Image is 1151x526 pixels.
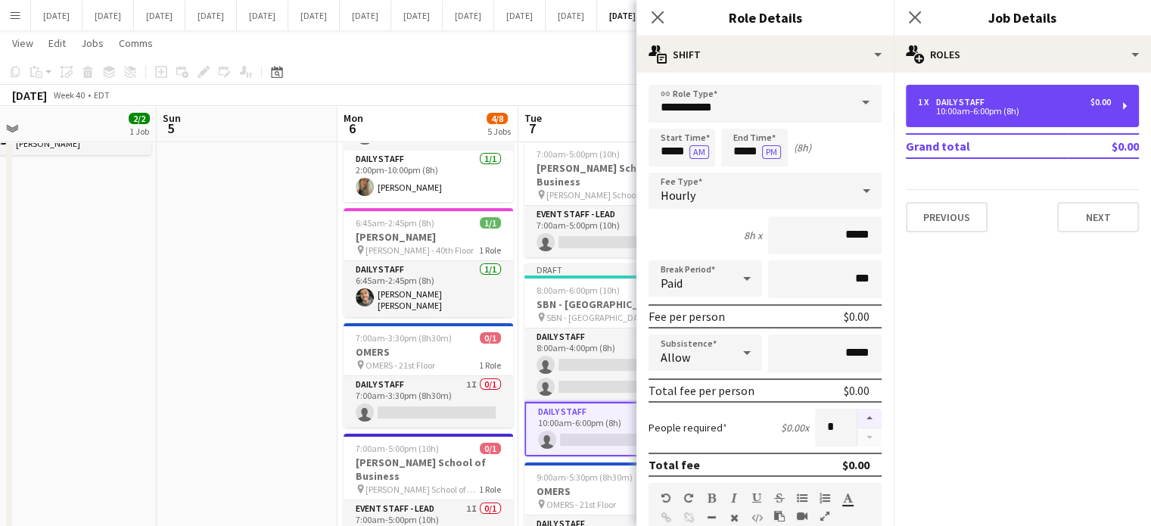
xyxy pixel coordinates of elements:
[31,1,82,30] button: [DATE]
[797,510,807,522] button: Insert video
[129,126,149,137] div: 1 Job
[1057,202,1139,232] button: Next
[842,457,869,472] div: $0.00
[480,217,501,229] span: 1/1
[546,312,652,323] span: SBN - [GEOGRAPHIC_DATA]
[706,512,717,524] button: Horizontal Line
[50,89,88,101] span: Week 40
[391,1,443,30] button: [DATE]
[918,107,1111,115] div: 10:00am-6:00pm (8h)
[751,492,762,504] button: Underline
[537,148,620,160] span: 7:00am-5:00pm (10h)
[524,263,694,456] app-job-card: Draft8:00am-6:00pm (10h)0/3SBN - [GEOGRAPHIC_DATA] SBN - [GEOGRAPHIC_DATA]2 RolesDaily Staff0/28:...
[160,120,181,137] span: 5
[1068,134,1139,158] td: $0.00
[797,492,807,504] button: Unordered List
[636,8,894,27] h3: Role Details
[522,120,542,137] span: 7
[366,244,474,256] span: [PERSON_NAME] - 40th Floor
[762,145,781,159] button: PM
[356,217,434,229] span: 6:45am-2:45pm (8h)
[480,443,501,454] span: 0/1
[524,484,694,498] h3: OMERS
[487,113,508,124] span: 4/8
[781,421,809,434] div: $0.00 x
[94,89,110,101] div: EDT
[820,492,830,504] button: Ordered List
[661,275,683,291] span: Paid
[356,332,452,344] span: 7:00am-3:30pm (8h30m)
[344,345,513,359] h3: OMERS
[649,457,700,472] div: Total fee
[894,8,1151,27] h3: Job Details
[6,33,39,53] a: View
[129,113,150,124] span: 2/2
[113,33,159,53] a: Comms
[649,309,725,324] div: Fee per person
[906,202,988,232] button: Previous
[288,1,340,30] button: [DATE]
[729,512,739,524] button: Clear Formatting
[636,36,894,73] div: Shift
[81,36,104,50] span: Jobs
[82,1,134,30] button: [DATE]
[936,97,991,107] div: Daily Staff
[12,36,33,50] span: View
[479,244,501,256] span: 1 Role
[661,350,690,365] span: Allow
[857,409,882,428] button: Increase
[524,263,694,275] div: Draft
[546,499,616,510] span: OMERS - 21st Floor
[546,189,660,201] span: [PERSON_NAME] School of Business - 30th Floor
[844,309,869,324] div: $0.00
[820,510,830,522] button: Fullscreen
[344,111,363,125] span: Mon
[524,111,542,125] span: Tue
[237,1,288,30] button: [DATE]
[75,33,110,53] a: Jobs
[344,230,513,244] h3: [PERSON_NAME]
[689,145,709,159] button: AM
[480,332,501,344] span: 0/1
[443,1,494,30] button: [DATE]
[774,492,785,504] button: Strikethrough
[344,151,513,202] app-card-role: Daily Staff1/12:00pm-10:00pm (8h)[PERSON_NAME]
[356,443,439,454] span: 7:00am-5:00pm (10h)
[537,472,633,483] span: 9:00am-5:30pm (8h30m)
[524,402,694,456] app-card-role: Daily Staff0/110:00am-6:00pm (8h)
[844,383,869,398] div: $0.00
[344,261,513,317] app-card-role: Daily Staff1/16:45am-2:45pm (8h)[PERSON_NAME] [PERSON_NAME]
[774,510,785,522] button: Paste as plain text
[918,97,936,107] div: 1 x
[524,328,694,402] app-card-role: Daily Staff0/28:00am-4:00pm (8h)
[344,376,513,428] app-card-role: Daily Staff1I0/17:00am-3:30pm (8h30m)
[524,297,694,311] h3: SBN - [GEOGRAPHIC_DATA]
[344,208,513,317] app-job-card: 6:45am-2:45pm (8h)1/1[PERSON_NAME] [PERSON_NAME] - 40th Floor1 RoleDaily Staff1/16:45am-2:45pm (8...
[340,1,391,30] button: [DATE]
[524,139,694,257] app-job-card: 7:00am-5:00pm (10h)0/1[PERSON_NAME] School of Business [PERSON_NAME] School of Business - 30th Fl...
[344,456,513,483] h3: [PERSON_NAME] School of Business
[48,36,66,50] span: Edit
[683,492,694,504] button: Redo
[1090,97,1111,107] div: $0.00
[751,512,762,524] button: HTML Code
[185,1,237,30] button: [DATE]
[341,120,363,137] span: 6
[744,229,762,242] div: 8h x
[494,1,546,30] button: [DATE]
[842,492,853,504] button: Text Color
[894,36,1151,73] div: Roles
[649,383,754,398] div: Total fee per person
[706,492,717,504] button: Bold
[479,484,501,495] span: 1 Role
[524,206,694,257] app-card-role: Event Staff - Lead1I0/17:00am-5:00pm (10h)
[661,492,671,504] button: Undo
[906,134,1068,158] td: Grand total
[344,323,513,428] app-job-card: 7:00am-3:30pm (8h30m)0/1OMERS OMERS - 21st Floor1 RoleDaily Staff1I0/17:00am-3:30pm (8h30m)
[546,1,597,30] button: [DATE]
[729,492,739,504] button: Italic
